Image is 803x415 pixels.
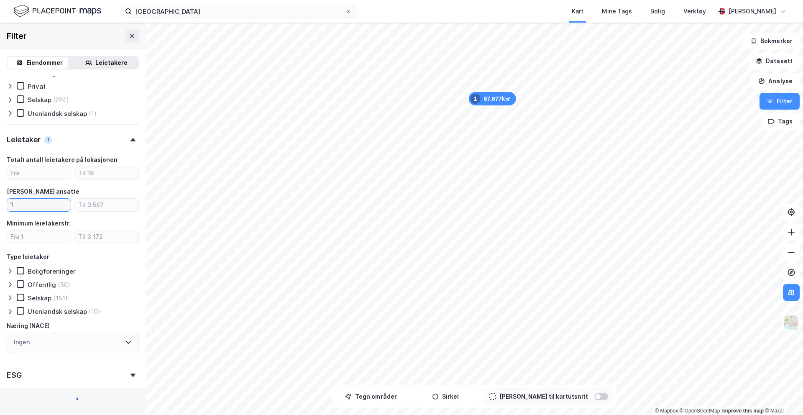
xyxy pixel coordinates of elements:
div: ESG [7,370,21,380]
input: Fra [7,167,71,179]
div: Utenlandsk selskap [28,307,87,315]
img: logo.f888ab2527a4732fd821a326f86c7f29.svg [13,4,101,18]
div: Selskap [28,96,51,104]
button: Filter [760,93,800,110]
input: Søk på adresse, matrikkel, gårdeiere, leietakere eller personer [132,5,345,18]
img: Z [783,315,799,330]
div: (50) [58,281,70,289]
div: 1 [471,94,481,104]
div: Privat [28,82,46,90]
div: Selskap [28,294,51,302]
div: Ingen [14,337,30,347]
button: Sirkel [410,388,481,405]
div: Map marker [469,92,516,105]
img: spinner.a6d8c91a73a9ac5275cf975e30b51cfb.svg [66,395,79,408]
div: (224) [53,96,69,104]
div: [PERSON_NAME] til kartutsnitt [499,392,588,402]
button: Datasett [749,53,800,69]
div: (1) [89,110,97,118]
div: Offentlig [28,281,56,289]
div: [PERSON_NAME] [729,6,776,16]
div: 1 [44,136,52,144]
div: Totalt antall leietakere på lokasjonen [7,155,118,165]
div: Bolig [650,6,665,16]
button: Tags [761,113,800,130]
button: Bokmerker [743,33,800,49]
button: Analyse [751,73,800,90]
div: Filter [7,29,27,43]
div: Leietaker [7,135,41,145]
div: Utenlandsk selskap [28,110,87,118]
div: Leietakere [95,58,128,68]
input: Til 3 587 [75,199,138,211]
button: Tegn områder [335,388,407,405]
div: Kart [572,6,583,16]
div: Mine Tags [602,6,632,16]
input: Fra [7,199,71,211]
div: Eiendommer [26,58,63,68]
div: Type leietaker [7,252,49,262]
a: OpenStreetMap [680,408,720,414]
input: Til 19 [75,167,138,179]
input: Fra 1 [7,231,71,243]
div: [PERSON_NAME] ansatte [7,187,79,197]
div: (151) [53,294,68,302]
input: Til 3 172 [75,231,138,243]
a: Mapbox [655,408,678,414]
a: Improve this map [722,408,764,414]
div: Boligforeninger [28,267,76,275]
div: Næring (NACE) [7,321,50,331]
iframe: Chat Widget [761,375,803,415]
div: (10) [89,307,100,315]
div: Minimum leietakerstr. [7,218,71,228]
div: Verktøy [683,6,706,16]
